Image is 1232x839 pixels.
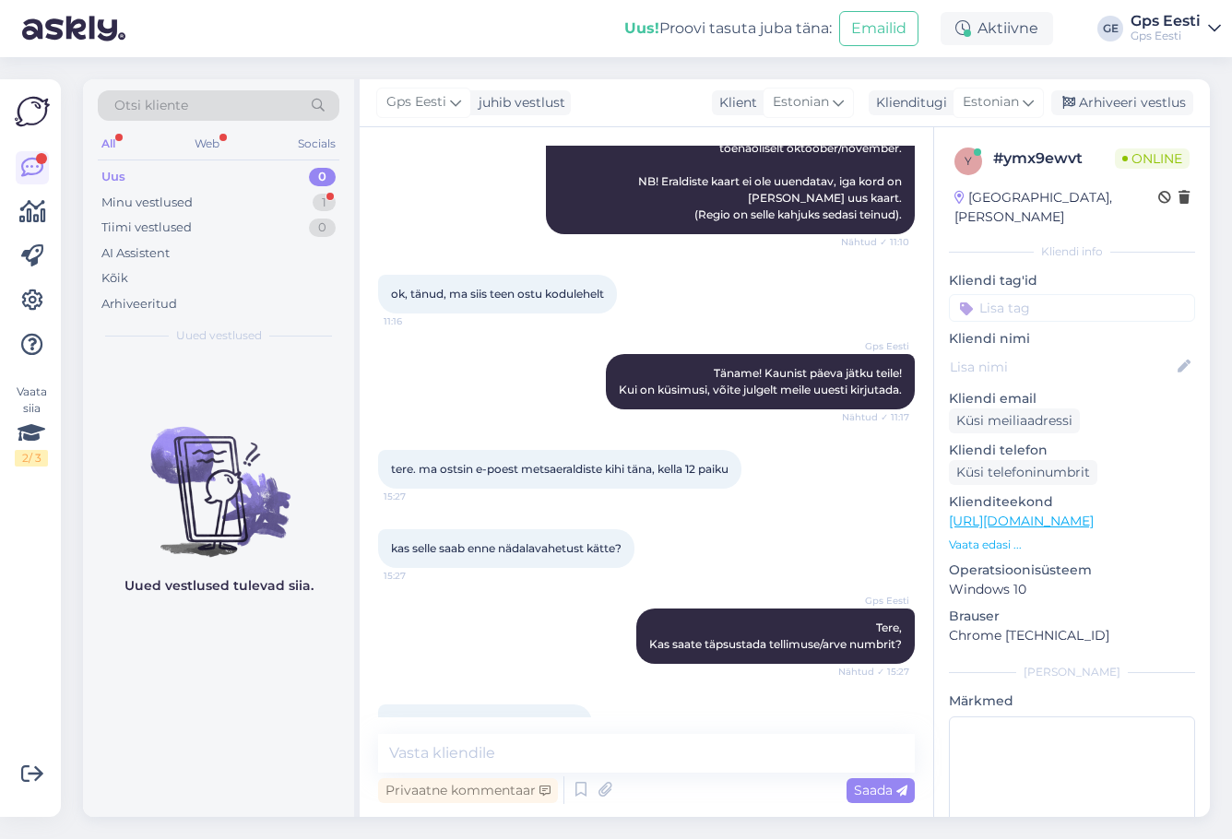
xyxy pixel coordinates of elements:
[101,269,128,288] div: Kõik
[954,188,1158,227] div: [GEOGRAPHIC_DATA], [PERSON_NAME]
[949,691,1195,711] p: Märkmed
[949,513,1094,529] a: [URL][DOMAIN_NAME]
[854,782,907,798] span: Saada
[309,219,336,237] div: 0
[624,19,659,37] b: Uus!
[840,235,909,249] span: Nähtud ✓ 11:10
[1051,90,1193,115] div: Arhiveeri vestlus
[1131,14,1221,43] a: Gps EestiGps Eesti
[624,18,832,40] div: Proovi tasuta juba täna:
[949,664,1195,680] div: [PERSON_NAME]
[950,357,1174,377] input: Lisa nimi
[384,314,453,328] span: 11:16
[839,11,918,46] button: Emailid
[949,607,1195,626] p: Brauser
[1131,29,1201,43] div: Gps Eesti
[391,287,604,301] span: ok, tänud, ma siis teen ostu kodulehelt
[949,389,1195,408] p: Kliendi email
[949,561,1195,580] p: Operatsioonisüsteem
[712,93,757,112] div: Klient
[840,410,909,424] span: Nähtud ✓ 11:17
[1097,16,1123,41] div: GE
[949,460,1097,485] div: Küsi telefoninumbrit
[101,295,177,313] div: Arhiveeritud
[949,537,1195,553] p: Vaata edasi ...
[949,294,1195,322] input: Lisa tag
[965,154,972,168] span: y
[949,271,1195,290] p: Kliendi tag'id
[101,168,125,186] div: Uus
[869,93,947,112] div: Klienditugi
[114,96,188,115] span: Otsi kliente
[619,366,902,396] span: Täname! Kaunist päeva jätku teile! Kui on küsimusi, võite julgelt meile uuesti kirjutada.
[840,594,909,608] span: Gps Eesti
[101,219,192,237] div: Tiimi vestlused
[101,244,170,263] div: AI Assistent
[963,92,1019,112] span: Estonian
[1115,148,1190,169] span: Online
[1131,14,1201,29] div: Gps Eesti
[15,384,48,467] div: Vaata siia
[378,778,558,803] div: Privaatne kommentaar
[15,94,50,129] img: Askly Logo
[101,194,193,212] div: Minu vestlused
[840,339,909,353] span: Gps Eesti
[993,148,1115,170] div: # ymx9ewvt
[124,576,314,596] p: Uued vestlused tulevad siia.
[941,12,1053,45] div: Aktiivne
[191,132,223,156] div: Web
[949,580,1195,599] p: Windows 10
[386,92,446,112] span: Gps Eesti
[391,716,489,730] a: [DOMAIN_NAME]
[949,243,1195,260] div: Kliendi info
[391,541,622,555] span: kas selle saab enne nädalavahetust kätte?
[309,168,336,186] div: 0
[949,626,1195,645] p: Chrome [TECHNICAL_ID]
[773,92,829,112] span: Estonian
[313,194,336,212] div: 1
[949,408,1080,433] div: Küsi meiliaadressi
[391,716,579,730] span: tellimus ST31605
[98,132,119,156] div: All
[949,329,1195,349] p: Kliendi nimi
[384,490,453,503] span: 15:27
[838,665,909,679] span: Nähtud ✓ 15:27
[949,492,1195,512] p: Klienditeekond
[176,327,262,344] span: Uued vestlused
[83,394,354,560] img: No chats
[471,93,565,112] div: juhib vestlust
[384,569,453,583] span: 15:27
[294,132,339,156] div: Socials
[391,462,729,476] span: tere. ma ostsin e-poest metsaeraldiste kihi täna, kella 12 paiku
[949,441,1195,460] p: Kliendi telefon
[15,450,48,467] div: 2 / 3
